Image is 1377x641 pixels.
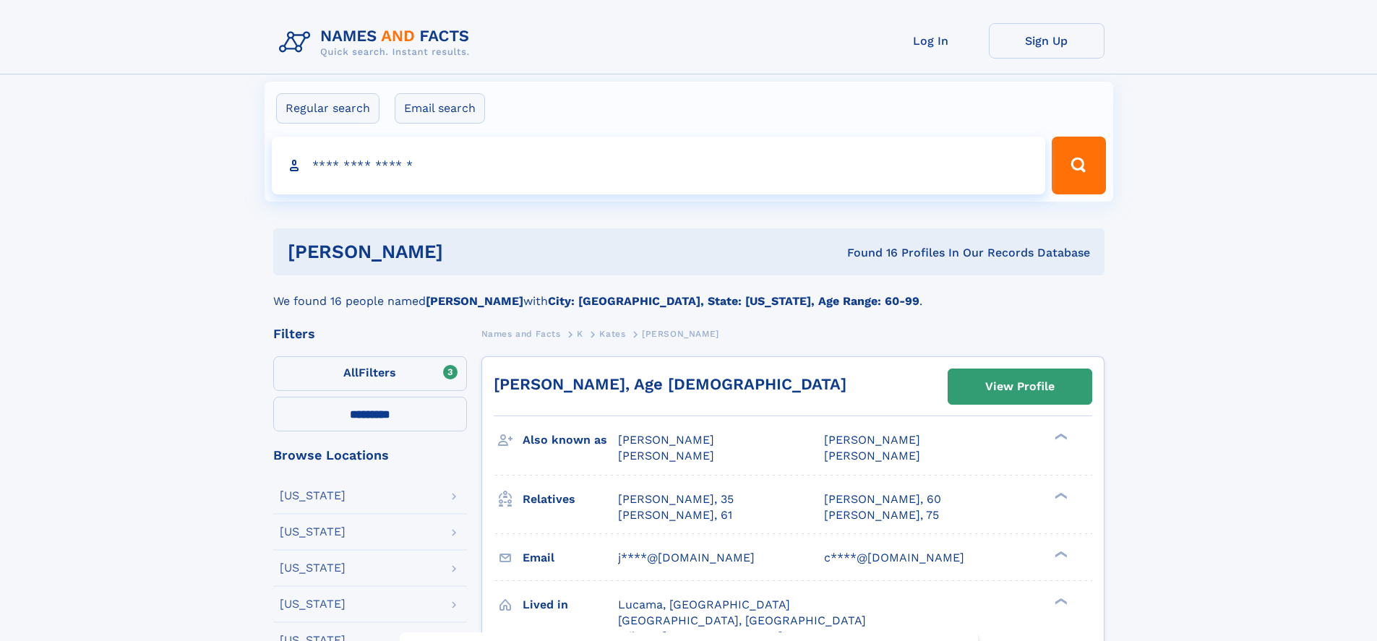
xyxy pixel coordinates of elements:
[481,324,561,343] a: Names and Facts
[1052,137,1105,194] button: Search Button
[280,598,346,610] div: [US_STATE]
[824,507,939,523] a: [PERSON_NAME], 75
[280,526,346,538] div: [US_STATE]
[1051,549,1068,559] div: ❯
[280,562,346,574] div: [US_STATE]
[824,449,920,463] span: [PERSON_NAME]
[577,324,583,343] a: K
[1051,596,1068,606] div: ❯
[273,23,481,62] img: Logo Names and Facts
[985,370,1055,403] div: View Profile
[577,329,583,339] span: K
[273,275,1104,310] div: We found 16 people named with .
[523,428,618,452] h3: Also known as
[1051,491,1068,500] div: ❯
[1051,432,1068,442] div: ❯
[272,137,1046,194] input: search input
[618,449,714,463] span: [PERSON_NAME]
[395,93,485,124] label: Email search
[599,329,625,339] span: Kates
[618,507,732,523] a: [PERSON_NAME], 61
[599,324,625,343] a: Kates
[426,294,523,308] b: [PERSON_NAME]
[642,329,719,339] span: [PERSON_NAME]
[948,369,1091,404] a: View Profile
[343,366,359,379] span: All
[523,593,618,617] h3: Lived in
[873,23,989,59] a: Log In
[523,487,618,512] h3: Relatives
[618,491,734,507] a: [PERSON_NAME], 35
[288,243,645,261] h1: [PERSON_NAME]
[523,546,618,570] h3: Email
[273,327,467,340] div: Filters
[276,93,379,124] label: Regular search
[824,491,941,507] a: [PERSON_NAME], 60
[273,449,467,462] div: Browse Locations
[548,294,919,308] b: City: [GEOGRAPHIC_DATA], State: [US_STATE], Age Range: 60-99
[645,245,1090,261] div: Found 16 Profiles In Our Records Database
[824,433,920,447] span: [PERSON_NAME]
[273,356,467,391] label: Filters
[618,433,714,447] span: [PERSON_NAME]
[618,598,790,611] span: Lucama, [GEOGRAPHIC_DATA]
[989,23,1104,59] a: Sign Up
[618,614,866,627] span: [GEOGRAPHIC_DATA], [GEOGRAPHIC_DATA]
[494,375,846,393] a: [PERSON_NAME], Age [DEMOGRAPHIC_DATA]
[280,490,346,502] div: [US_STATE]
